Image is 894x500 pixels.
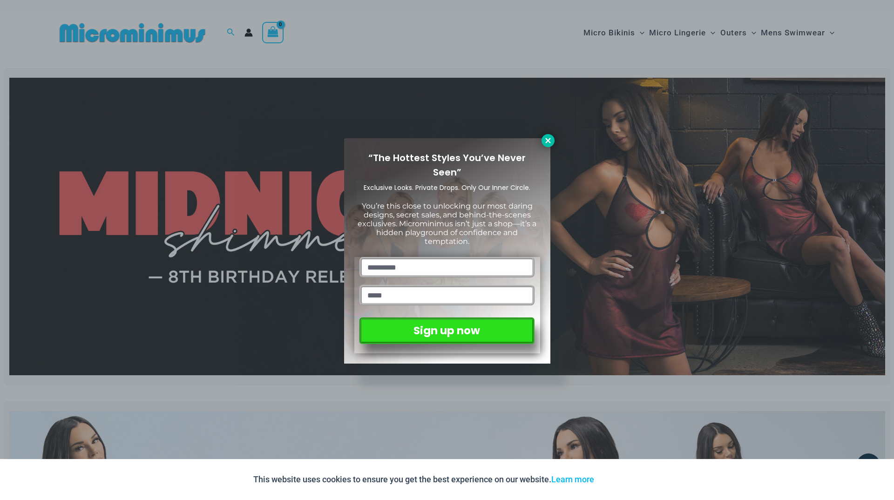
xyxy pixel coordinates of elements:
[542,134,555,147] button: Close
[253,473,594,486] p: This website uses cookies to ensure you get the best experience on our website.
[359,318,534,344] button: Sign up now
[358,202,536,246] span: You’re this close to unlocking our most daring designs, secret sales, and behind-the-scenes exclu...
[364,183,530,192] span: Exclusive Looks. Private Drops. Only Our Inner Circle.
[601,468,641,491] button: Accept
[551,474,594,484] a: Learn more
[368,151,526,179] span: “The Hottest Styles You’ve Never Seen”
